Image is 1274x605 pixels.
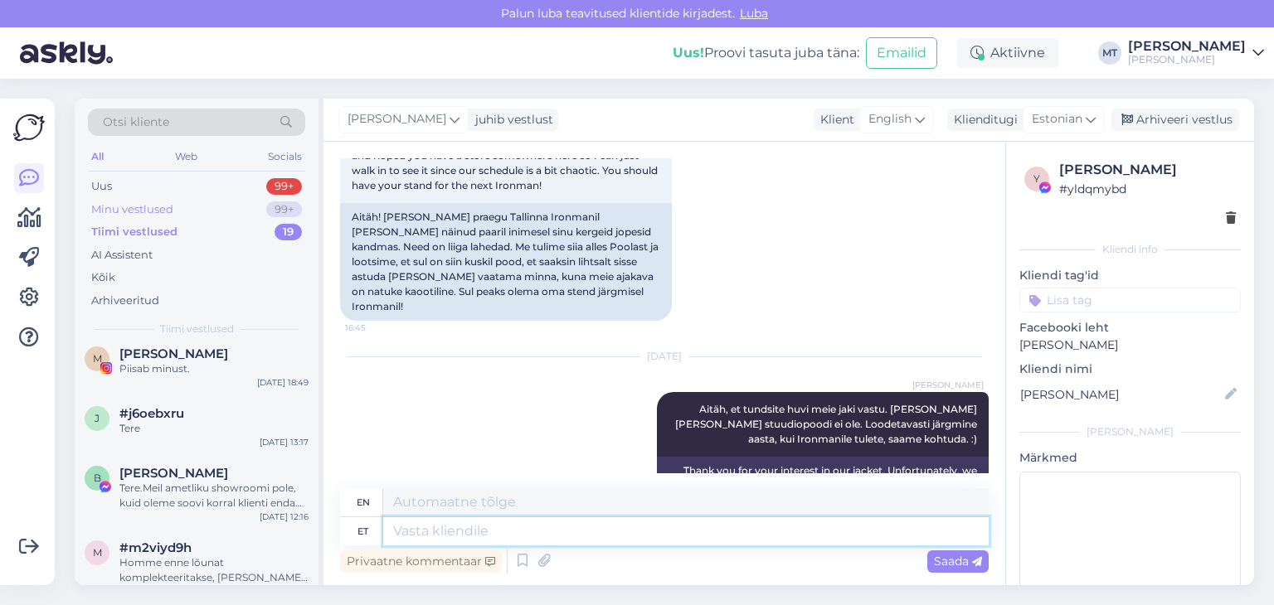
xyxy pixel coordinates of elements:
div: MT [1098,41,1121,65]
div: [PERSON_NAME] [1128,53,1246,66]
div: Tere [119,421,309,436]
span: m [93,546,102,559]
div: Thank you for your interest in our jacket. Unfortunately, we do not have our own studio store. Ho... [657,457,989,515]
span: y [1033,172,1040,185]
span: [PERSON_NAME] [348,110,446,128]
div: Aktiivne [957,38,1058,68]
div: [DATE] [340,349,989,364]
span: Estonian [1032,110,1082,128]
span: English [868,110,912,128]
span: #j6oebxru [119,406,184,421]
span: 16:45 [345,322,407,334]
div: [DATE] 18:49 [257,376,309,389]
div: Arhiveeri vestlus [1111,109,1239,131]
div: Homme enne lõunat komplekteeritakse, [PERSON_NAME] saadetakse pakifirmasse, ja järgmine päev pann... [119,555,309,585]
button: Emailid [866,37,937,69]
span: Aitäh, et tundsite huvi meie jaki vastu. [PERSON_NAME] [PERSON_NAME] stuudiopoodi ei ole. Loodeta... [675,403,980,445]
span: Birgit Tiisler [119,466,228,481]
div: [DATE] 12:16 [260,511,309,523]
img: Askly Logo [13,112,45,143]
div: en [357,488,370,516]
span: Saada [934,554,982,569]
div: Proovi tasuta juba täna: [673,43,859,63]
p: Kliendi nimi [1019,361,1241,378]
div: Klient [814,111,854,128]
div: All [88,146,107,167]
div: [PERSON_NAME] [1019,424,1241,439]
span: Madis Meister [119,346,228,361]
div: Aitäh! [PERSON_NAME] praegu Tallinna Ironmanil [PERSON_NAME] näinud paaril inimesel sinu kergeid ... [340,203,672,321]
div: juhib vestlust [469,111,553,128]
p: Kliendi tag'id [1019,267,1241,284]
span: #m2viyd9h [119,540,192,555]
span: j [95,412,100,424]
div: Piisab minust. [119,361,309,376]
input: Lisa nimi [1020,385,1222,404]
b: Uus! [673,45,704,60]
input: Lisa tag [1019,288,1241,312]
div: Web [172,146,201,167]
div: Tiimi vestlused [91,224,177,240]
span: Otsi kliente [103,114,169,131]
span: [PERSON_NAME] [912,379,984,391]
div: [DATE] 13:17 [260,436,309,448]
div: 99+ [266,201,302,218]
div: AI Assistent [91,247,153,264]
span: M [93,352,102,365]
p: Facebooki leht [1019,319,1241,336]
div: # yldqmybd [1059,180,1236,198]
div: Uus [91,178,112,195]
div: [PERSON_NAME] [1128,40,1246,53]
div: Tere.Meil ametliku showroomi pole, kuid oleme soovi korral klienti enda juurde koju kutsunud, ses... [119,481,309,511]
div: 19 [275,224,302,240]
div: Klienditugi [947,111,1018,128]
p: Märkmed [1019,449,1241,467]
div: Arhiveeritud [91,293,159,309]
div: 99+ [266,178,302,195]
div: Kliendi info [1019,242,1241,257]
div: et [357,517,368,545]
div: Privaatne kommentaar [340,550,502,573]
a: [PERSON_NAME][PERSON_NAME] [1128,40,1264,66]
div: Kõik [91,269,115,286]
span: B [94,472,101,484]
div: Socials [265,146,305,167]
p: [PERSON_NAME] [1019,336,1241,354]
span: Tiimi vestlused [160,322,234,336]
div: Minu vestlused [91,201,173,218]
span: Luba [735,6,773,21]
div: [PERSON_NAME] [1059,160,1236,180]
